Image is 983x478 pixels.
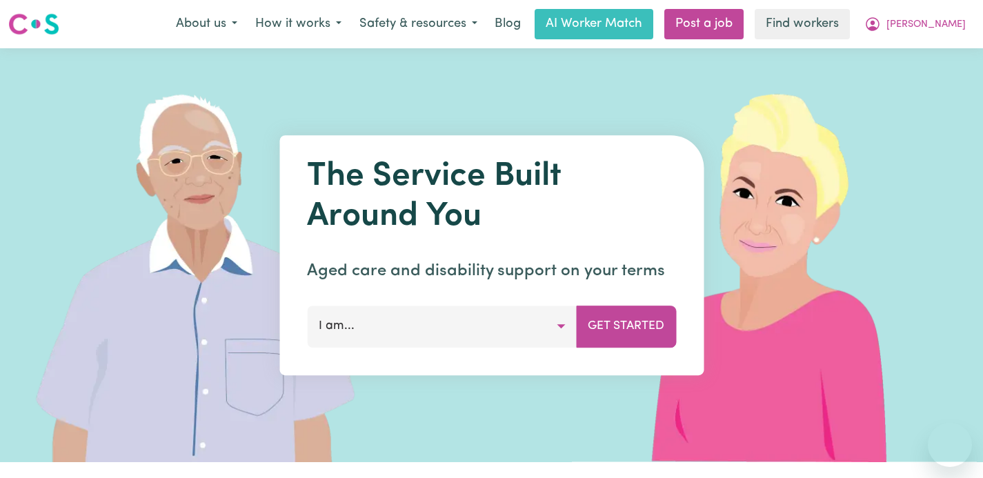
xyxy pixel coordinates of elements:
button: I am... [307,306,577,347]
p: Aged care and disability support on your terms [307,259,676,283]
button: How it works [246,10,350,39]
button: Safety & resources [350,10,486,39]
button: About us [167,10,246,39]
a: Find workers [755,9,850,39]
button: Get Started [576,306,676,347]
button: My Account [855,10,975,39]
h1: The Service Built Around You [307,157,676,237]
span: [PERSON_NAME] [886,17,966,32]
a: Post a job [664,9,744,39]
iframe: Button to launch messaging window [928,423,972,467]
a: Careseekers logo [8,8,59,40]
a: Blog [486,9,529,39]
a: AI Worker Match [535,9,653,39]
img: Careseekers logo [8,12,59,37]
